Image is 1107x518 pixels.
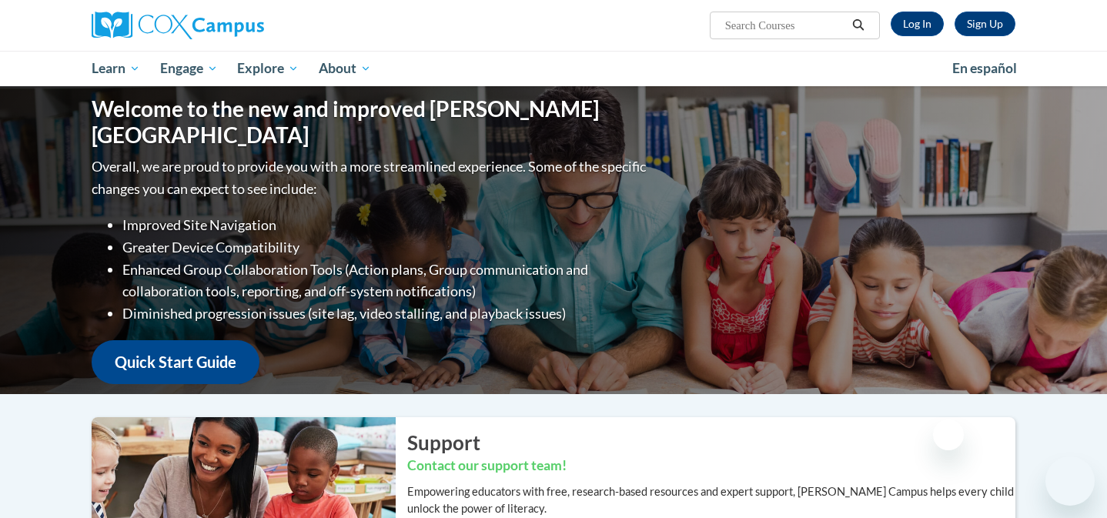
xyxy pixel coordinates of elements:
li: Enhanced Group Collaboration Tools (Action plans, Group communication and collaboration tools, re... [122,259,650,303]
span: Engage [160,59,218,78]
div: Main menu [69,51,1038,86]
h2: Support [407,429,1015,456]
input: Search Courses [724,16,847,35]
a: Engage [150,51,228,86]
a: Explore [227,51,309,86]
h3: Contact our support team! [407,456,1015,476]
a: Quick Start Guide [92,340,259,384]
h1: Welcome to the new and improved [PERSON_NAME][GEOGRAPHIC_DATA] [92,96,650,148]
span: Learn [92,59,140,78]
li: Improved Site Navigation [122,214,650,236]
span: En español [952,60,1017,76]
iframe: Button to launch messaging window [1045,456,1095,506]
a: En español [942,52,1027,85]
span: About [319,59,371,78]
a: Cox Campus [92,12,384,39]
li: Diminished progression issues (site lag, video stalling, and playback issues) [122,302,650,325]
p: Empowering educators with free, research-based resources and expert support, [PERSON_NAME] Campus... [407,483,1015,517]
p: Overall, we are proud to provide you with a more streamlined experience. Some of the specific cha... [92,155,650,200]
a: Learn [82,51,150,86]
a: About [309,51,381,86]
li: Greater Device Compatibility [122,236,650,259]
a: Register [955,12,1015,36]
span: Explore [237,59,299,78]
button: Search [847,16,870,35]
img: Cox Campus [92,12,264,39]
a: Log In [891,12,944,36]
iframe: Close message [933,419,964,450]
